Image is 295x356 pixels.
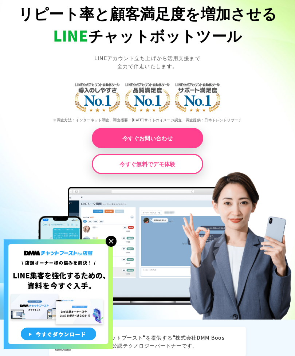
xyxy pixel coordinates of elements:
[84,334,240,350] p: “DMMチャットブースト“を提供する“株式会社DMM Boost”は、LINE公認テクノロジーパートナーです。
[9,2,286,47] h1: リピート率と顧客満足度を増加させる チャットボットツール
[92,154,203,174] a: 今すぐ無料でデモ体験
[4,239,113,349] img: 店舗オーナー様の悩みを解決!LINE集客を狂化するための資料を今すぐ入手!
[9,112,286,128] p: ※調査方法：インターネット調査、調査概要：[DATE] サイトのイメージ調査、調査提供：日本トレンドリサーチ
[53,24,88,46] span: LINE
[4,239,113,248] a: 店舗オーナー様の悩みを解決!LINE集客を狂化するための資料を今すぐ入手!
[10,54,285,70] p: LINEアカウント立ち上げから活用支援まで 全力で伴走いたします。
[92,128,203,148] a: 今すぐお問い合わせ
[75,78,220,112] img: LINE公式アカウント自動化ツール導入のしやすさNo.1｜LINE公式アカウント自動化ツール品質満足度No.1｜LINE公式アカウント自動化ツールサポート満足度No.1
